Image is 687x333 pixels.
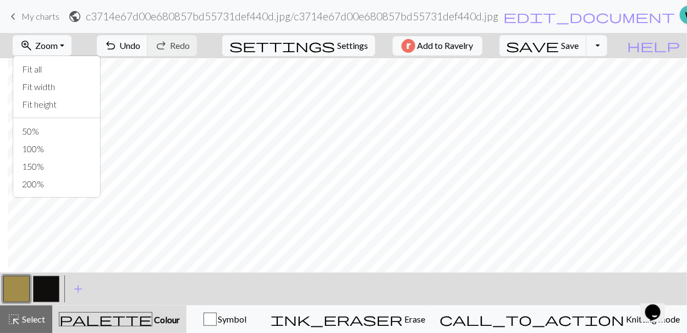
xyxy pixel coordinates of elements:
[7,9,20,24] span: keyboard_arrow_left
[35,40,58,51] span: Zoom
[86,10,498,23] h2: c3714e67d00e680857bd55731def440d.jpg / c3714e67d00e680857bd55731def440d.jpg
[186,306,263,333] button: Symbol
[271,312,403,327] span: ink_eraser
[20,38,33,53] span: zoom_in
[393,36,482,56] button: Add to Ravelry
[403,314,425,324] span: Erase
[503,9,675,24] span: edit_document
[217,314,247,324] span: Symbol
[119,40,140,51] span: Undo
[641,289,676,322] iframe: chat widget
[13,60,100,78] button: Fit all
[59,312,152,327] span: palette
[72,281,85,297] span: add
[13,35,72,56] button: Zoom
[104,38,117,53] span: undo
[13,158,100,175] button: 150%
[229,38,335,53] span: settings
[97,35,148,56] button: Undo
[152,314,180,325] span: Colour
[20,314,45,324] span: Select
[7,312,20,327] span: highlight_alt
[402,39,415,53] img: Ravelry
[263,306,432,333] button: Erase
[432,306,687,333] button: Knitting mode
[499,35,587,56] button: Save
[13,175,100,193] button: 200%
[7,7,59,26] a: My charts
[222,35,375,56] button: SettingsSettings
[68,9,81,24] span: public
[337,39,368,52] span: Settings
[13,123,100,140] button: 50%
[507,38,559,53] span: save
[21,11,59,21] span: My charts
[13,78,100,96] button: Fit width
[13,96,100,113] button: Fit height
[52,306,186,333] button: Colour
[417,39,474,53] span: Add to Ravelry
[624,314,680,324] span: Knitting mode
[229,39,335,52] i: Settings
[439,312,624,327] span: call_to_action
[562,40,579,51] span: Save
[627,38,680,53] span: help
[13,140,100,158] button: 100%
